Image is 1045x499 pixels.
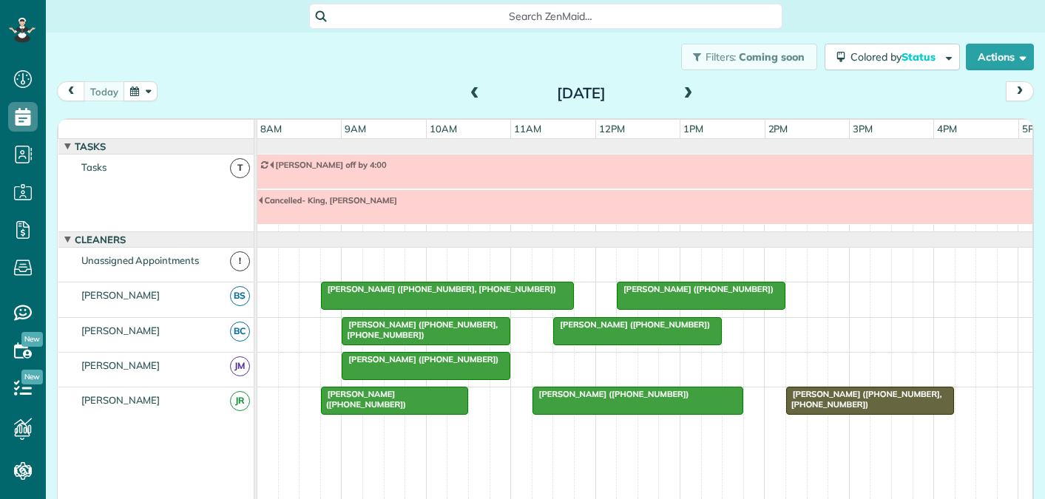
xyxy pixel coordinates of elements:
span: Cancelled- King, [PERSON_NAME] [257,195,398,206]
span: 9am [342,123,369,135]
h2: [DATE] [489,85,674,101]
span: [PERSON_NAME] [78,394,163,406]
span: T [230,158,250,178]
span: [PERSON_NAME] ([PHONE_NUMBER], [PHONE_NUMBER]) [785,389,942,410]
span: 4pm [934,123,960,135]
span: JR [230,391,250,411]
span: [PERSON_NAME] ([PHONE_NUMBER]) [320,389,407,410]
span: BC [230,322,250,342]
span: [PERSON_NAME] ([PHONE_NUMBER]) [341,354,499,364]
span: [PERSON_NAME] off by 4:00 [268,160,388,170]
span: Status [902,50,938,64]
span: Unassigned Appointments [78,254,202,266]
span: Tasks [78,161,109,173]
span: 2pm [765,123,791,135]
button: prev [57,81,85,101]
button: Actions [966,44,1034,70]
span: 5pm [1019,123,1045,135]
span: 12pm [596,123,628,135]
span: [PERSON_NAME] ([PHONE_NUMBER]) [532,389,690,399]
button: next [1006,81,1034,101]
span: 8am [257,123,285,135]
span: New [21,332,43,347]
span: [PERSON_NAME] ([PHONE_NUMBER], [PHONE_NUMBER]) [341,319,498,340]
span: [PERSON_NAME] ([PHONE_NUMBER], [PHONE_NUMBER]) [320,284,557,294]
span: New [21,370,43,384]
span: Filters: [706,50,737,64]
span: [PERSON_NAME] [78,359,163,371]
span: Coming soon [739,50,805,64]
span: 10am [427,123,460,135]
span: JM [230,356,250,376]
span: [PERSON_NAME] ([PHONE_NUMBER]) [616,284,774,294]
span: 11am [511,123,544,135]
span: [PERSON_NAME] [78,325,163,336]
span: [PERSON_NAME] ([PHONE_NUMBER]) [552,319,711,330]
button: today [84,81,125,101]
span: 1pm [680,123,706,135]
span: Colored by [850,50,941,64]
span: 3pm [850,123,876,135]
span: BS [230,286,250,306]
button: Colored byStatus [825,44,960,70]
span: Tasks [72,140,109,152]
span: Cleaners [72,234,129,245]
span: ! [230,251,250,271]
span: [PERSON_NAME] [78,289,163,301]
